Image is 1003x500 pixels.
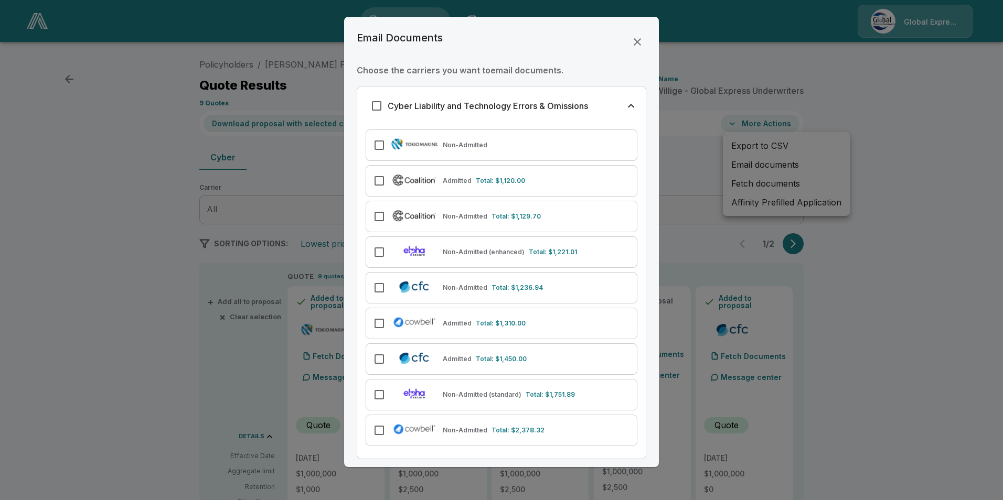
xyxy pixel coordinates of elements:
p: Non-Admitted (standard) [443,390,521,399]
div: Coalition (Admitted)AdmittedTotal: $1,120.00 [366,165,637,197]
p: Non-Admitted [443,212,487,221]
button: Cyber Liability and Technology Errors & Omissions [357,86,646,125]
p: Non-Admitted (enhanced) [443,247,525,257]
p: Admitted [443,176,472,186]
p: Total: $1,310.00 [476,319,526,328]
img: Cowbell (Non-Admitted) [390,422,439,437]
p: Admitted [443,354,472,364]
p: Total: $1,450.00 [476,354,527,364]
img: Coalition (Non-Admitted) [390,208,439,223]
img: Elpha (Non-Admitted) Enhanced [390,244,439,258]
p: Non-Admitted [443,140,487,150]
img: CFC Cyber (Non-Admitted) [390,279,439,294]
div: Cowbell (Non-Admitted)Non-AdmittedTotal: $2,378.32 [366,415,637,446]
div: Elpha (Non-Admitted) EnhancedNon-Admitted (enhanced)Total: $1,221.01 [366,236,637,268]
img: Elpha (Non-Admitted) Standard [390,386,439,401]
p: Total: $1,120.00 [476,176,525,186]
img: Tokio Marine TMHCC (Non-Admitted) [390,137,439,151]
div: CFC Cyber (Non-Admitted)Non-AdmittedTotal: $1,236.94 [366,272,637,303]
div: Cowbell (Admitted)AdmittedTotal: $1,310.00 [366,308,637,339]
p: Non-Admitted [443,426,487,435]
img: Cowbell (Admitted) [390,315,439,330]
p: Admitted [443,319,472,328]
div: CFC (Admitted)AdmittedTotal: $1,450.00 [366,343,637,375]
div: Elpha (Non-Admitted) StandardNon-Admitted (standard)Total: $1,751.89 [366,379,637,410]
p: Total: $1,236.94 [492,283,543,292]
img: CFC (Admitted) [390,351,439,365]
h6: Choose the carriers you want to email documents . [357,63,646,78]
div: Coalition (Non-Admitted)Non-AdmittedTotal: $1,129.70 [366,201,637,232]
p: Total: $2,378.32 [492,426,545,435]
p: Total: $1,751.89 [526,390,575,399]
div: Tokio Marine TMHCC (Non-Admitted)Non-Admitted [366,129,637,161]
p: Total: $1,129.70 [492,212,541,221]
img: Coalition (Admitted) [390,172,439,187]
p: Non-Admitted [443,283,487,292]
h6: Email Documents [357,29,443,46]
p: Total: $1,221.01 [529,247,577,257]
h6: Cyber Liability and Technology Errors & Omissions [388,99,588,113]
